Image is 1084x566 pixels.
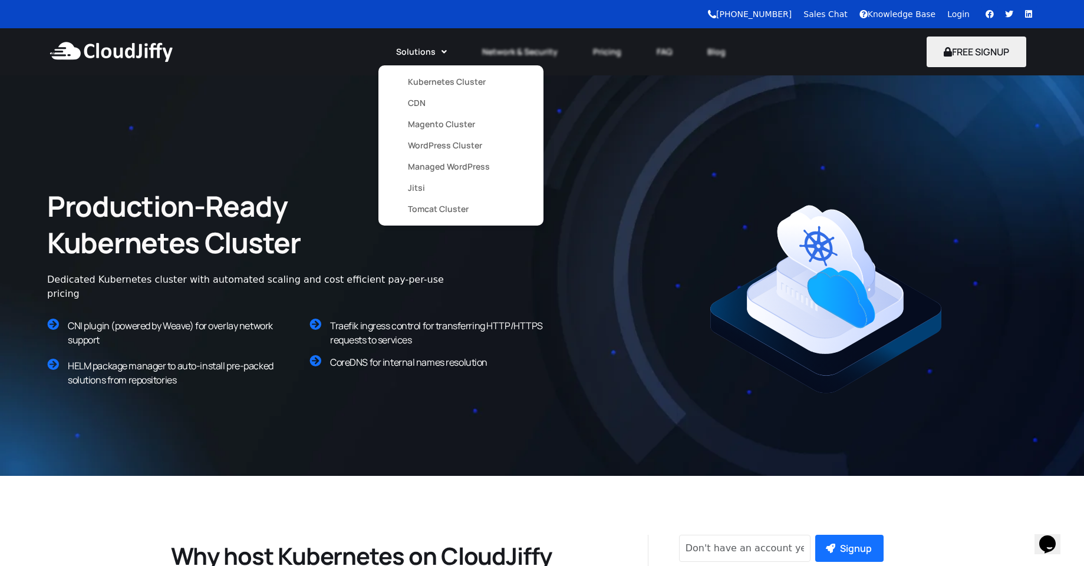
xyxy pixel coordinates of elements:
a: Pricing [575,39,639,65]
a: Sales Chat [803,9,847,19]
a: CDN [408,92,514,114]
a: Network & Security [464,39,575,65]
a: Kubernetes Cluster [408,71,514,92]
a: FAQ [639,39,690,65]
img: kubernetes-01.svg [708,203,944,395]
button: FREE SIGNUP [927,37,1026,67]
div: Dedicated Kubernetes cluster with automated scaling and cost efficient pay-per-use pricing [47,273,460,301]
span: HELM package manager to auto-install pre-packed solutions from repositories [68,359,274,386]
span: CNI plugin (powered by Weave) for overlay network support [68,319,273,346]
button: Signup [815,535,884,562]
a: Managed WordPress [408,156,514,177]
iframe: chat widget [1034,519,1072,554]
a: Magento Cluster [408,114,514,135]
a: Login [947,9,970,19]
input: Don't have an account yet? [679,535,811,562]
span: CoreDNS for internal names resolution [330,356,487,369]
a: Solutions [378,39,464,65]
a: Blog [690,39,743,65]
h2: Production-Ready Kubernetes Cluster [47,188,401,262]
a: Tomcat Cluster [408,198,514,220]
a: WordPress Cluster [408,135,514,156]
a: FREE SIGNUP [927,45,1026,58]
span: Traefik ingress control for transferring HTTP/HTTPS requests to services [330,319,543,346]
a: [PHONE_NUMBER] [708,9,792,19]
a: Knowledge Base [859,9,936,19]
a: Jitsi [408,177,514,198]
